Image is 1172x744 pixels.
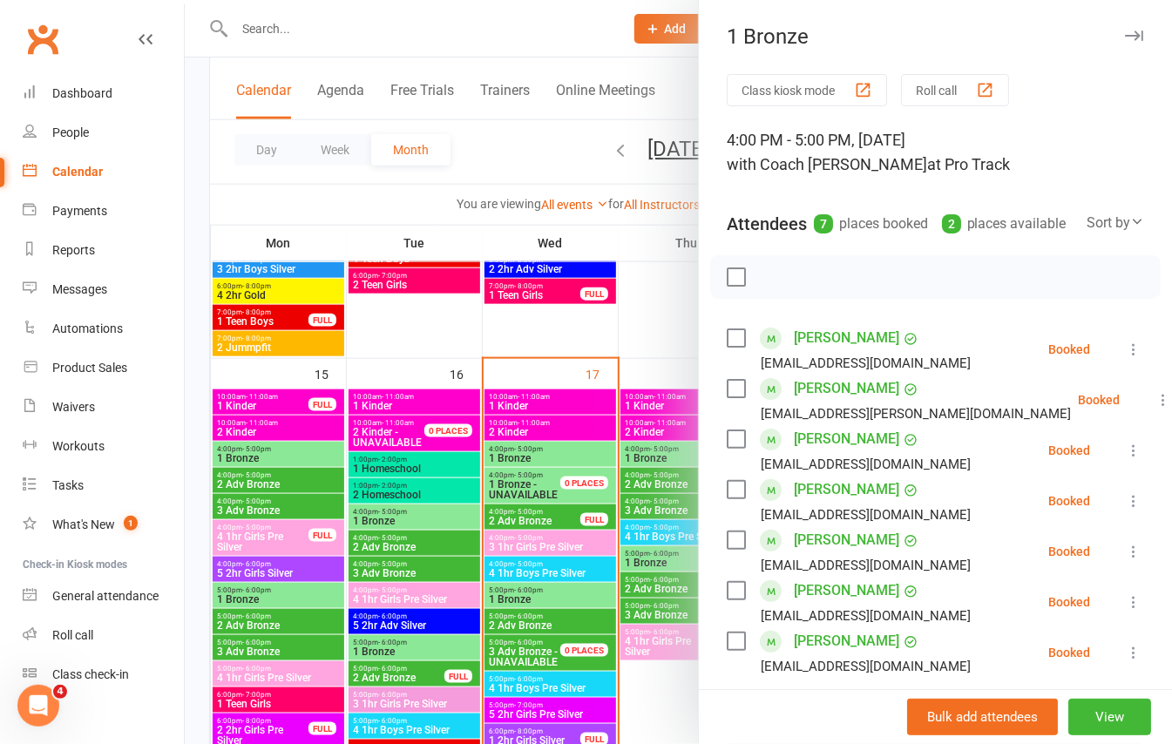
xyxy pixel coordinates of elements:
[52,282,107,296] div: Messages
[23,505,184,544] a: What's New1
[52,400,95,414] div: Waivers
[1048,343,1090,355] div: Booked
[124,516,138,531] span: 1
[52,86,112,100] div: Dashboard
[1048,545,1090,558] div: Booked
[52,517,115,531] div: What's New
[23,388,184,427] a: Waivers
[23,113,184,152] a: People
[794,627,899,655] a: [PERSON_NAME]
[794,577,899,605] a: [PERSON_NAME]
[761,504,971,526] div: [EMAIL_ADDRESS][DOMAIN_NAME]
[52,628,93,642] div: Roll call
[761,352,971,375] div: [EMAIL_ADDRESS][DOMAIN_NAME]
[814,212,928,236] div: places booked
[52,125,89,139] div: People
[23,655,184,694] a: Class kiosk mode
[1068,699,1151,735] button: View
[942,212,1067,236] div: places available
[23,577,184,616] a: General attendance kiosk mode
[814,214,833,233] div: 7
[794,476,899,504] a: [PERSON_NAME]
[761,605,971,627] div: [EMAIL_ADDRESS][DOMAIN_NAME]
[23,270,184,309] a: Messages
[23,231,184,270] a: Reports
[1048,444,1090,457] div: Booked
[23,348,184,388] a: Product Sales
[1078,394,1120,406] div: Booked
[794,425,899,453] a: [PERSON_NAME]
[1048,646,1090,659] div: Booked
[942,214,961,233] div: 2
[52,478,84,492] div: Tasks
[727,212,807,236] div: Attendees
[17,685,59,727] iframe: Intercom live chat
[23,466,184,505] a: Tasks
[761,554,971,577] div: [EMAIL_ADDRESS][DOMAIN_NAME]
[23,152,184,192] a: Calendar
[794,324,899,352] a: [PERSON_NAME]
[761,655,971,678] div: [EMAIL_ADDRESS][DOMAIN_NAME]
[52,204,107,218] div: Payments
[52,243,95,257] div: Reports
[901,74,1009,106] button: Roll call
[52,321,123,335] div: Automations
[761,402,1071,425] div: [EMAIL_ADDRESS][PERSON_NAME][DOMAIN_NAME]
[52,439,105,453] div: Workouts
[52,361,127,375] div: Product Sales
[727,128,1144,177] div: 4:00 PM - 5:00 PM, [DATE]
[53,685,67,699] span: 4
[794,526,899,554] a: [PERSON_NAME]
[761,453,971,476] div: [EMAIL_ADDRESS][DOMAIN_NAME]
[699,24,1172,49] div: 1 Bronze
[907,699,1058,735] button: Bulk add attendees
[23,74,184,113] a: Dashboard
[794,375,899,402] a: [PERSON_NAME]
[1048,596,1090,608] div: Booked
[927,155,1010,173] span: at Pro Track
[23,616,184,655] a: Roll call
[23,427,184,466] a: Workouts
[23,192,184,231] a: Payments
[52,667,129,681] div: Class check-in
[727,155,927,173] span: with Coach [PERSON_NAME]
[1048,495,1090,507] div: Booked
[21,17,64,61] a: Clubworx
[727,74,887,106] button: Class kiosk mode
[52,589,159,603] div: General attendance
[52,165,103,179] div: Calendar
[23,309,184,348] a: Automations
[1087,212,1144,234] div: Sort by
